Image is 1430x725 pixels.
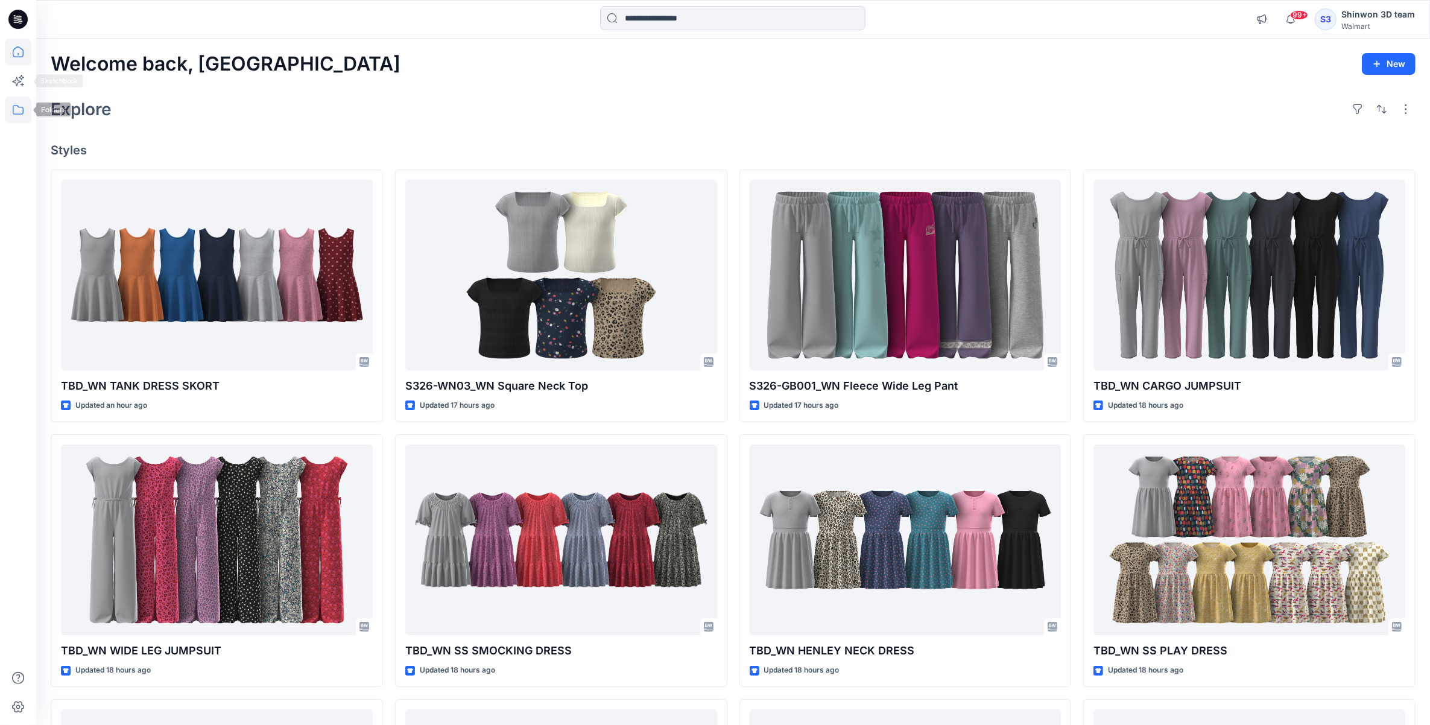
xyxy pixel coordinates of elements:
p: Updated 18 hours ago [1108,399,1183,412]
p: TBD_WN SS PLAY DRESS [1093,642,1405,659]
a: TBD_WN WIDE LEG JUMPSUIT [61,445,373,636]
a: TBD_WN HENLEY NECK DRESS [750,445,1061,636]
p: TBD_WN CARGO JUMPSUIT [1093,378,1405,394]
h4: Styles [51,143,1416,157]
div: S3 [1315,8,1337,30]
p: S326-GB001_WN Fleece Wide Leg Pant [750,378,1061,394]
div: Walmart [1341,22,1415,31]
div: Shinwon 3D team [1341,7,1415,22]
p: S326-WN03_WN Square Neck Top [405,378,717,394]
p: Updated 17 hours ago [764,399,839,412]
p: TBD_WN SS SMOCKING DRESS [405,642,717,659]
p: Updated 17 hours ago [420,399,495,412]
p: TBD_WN WIDE LEG JUMPSUIT [61,642,373,659]
p: TBD_WN TANK DRESS SKORT [61,378,373,394]
a: TBD_WN SS PLAY DRESS [1093,445,1405,636]
h2: Welcome back, [GEOGRAPHIC_DATA] [51,53,400,75]
p: Updated 18 hours ago [75,664,151,677]
a: S326-WN03_WN Square Neck Top [405,180,717,371]
a: TBD_WN TANK DRESS SKORT [61,180,373,371]
p: Updated 18 hours ago [420,664,495,677]
h2: Explore [51,100,112,119]
a: S326-GB001_WN Fleece Wide Leg Pant [750,180,1061,371]
p: Updated an hour ago [75,399,147,412]
p: Updated 18 hours ago [764,664,840,677]
p: Updated 18 hours ago [1108,664,1183,677]
p: TBD_WN HENLEY NECK DRESS [750,642,1061,659]
a: TBD_WN SS SMOCKING DRESS [405,445,717,636]
a: TBD_WN CARGO JUMPSUIT [1093,180,1405,371]
button: New [1362,53,1416,75]
span: 99+ [1290,10,1308,20]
